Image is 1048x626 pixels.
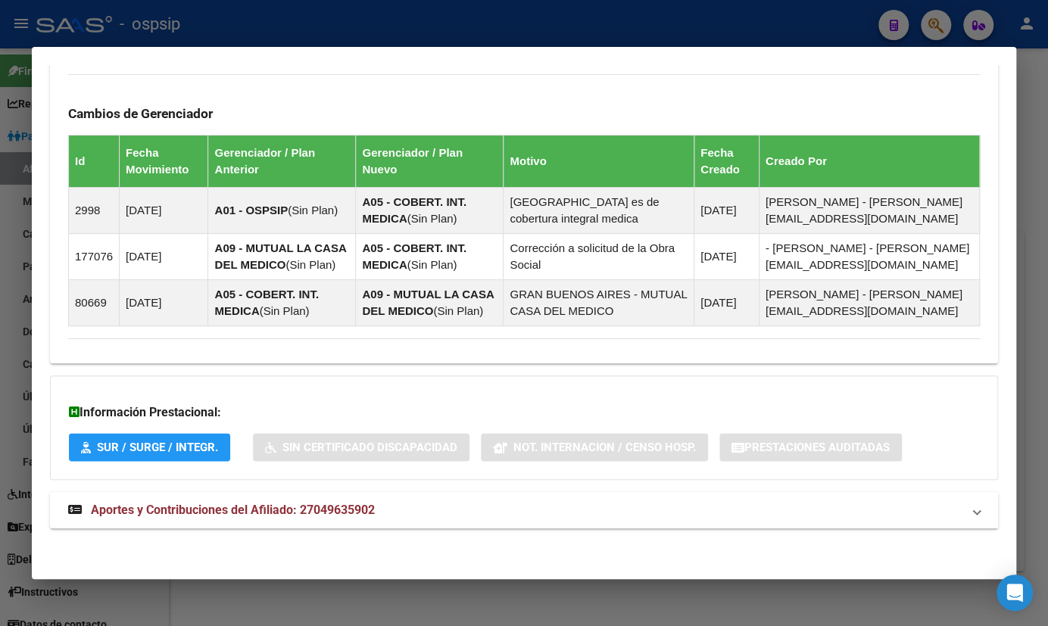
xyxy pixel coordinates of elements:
[504,135,694,188] th: Motivo
[694,280,759,326] td: [DATE]
[437,304,479,317] span: Sin Plan
[69,234,120,280] td: 177076
[504,234,694,280] td: Corrección a solicitud de la Obra Social
[356,280,504,326] td: ( )
[744,441,890,454] span: Prestaciones Auditadas
[68,105,980,122] h3: Cambios de Gerenciador
[208,280,356,326] td: ( )
[694,188,759,234] td: [DATE]
[208,188,356,234] td: ( )
[362,195,466,225] strong: A05 - COBERT. INT. MEDICA
[264,304,306,317] span: Sin Plan
[356,234,504,280] td: ( )
[504,188,694,234] td: [GEOGRAPHIC_DATA] es de cobertura integral medica
[282,441,457,454] span: Sin Certificado Discapacidad
[356,135,504,188] th: Gerenciador / Plan Nuevo
[69,280,120,326] td: 80669
[362,288,494,317] strong: A09 - MUTUAL LA CASA DEL MEDICO
[120,234,208,280] td: [DATE]
[759,135,979,188] th: Creado Por
[208,234,356,280] td: ( )
[719,433,902,461] button: Prestaciones Auditadas
[292,204,334,216] span: Sin Plan
[356,188,504,234] td: ( )
[694,234,759,280] td: [DATE]
[759,280,979,326] td: [PERSON_NAME] - [PERSON_NAME][EMAIL_ADDRESS][DOMAIN_NAME]
[289,258,332,271] span: Sin Plan
[362,241,466,271] strong: A05 - COBERT. INT. MEDICA
[50,492,998,528] mat-expansion-panel-header: Aportes y Contribuciones del Afiliado: 27049635902
[69,188,120,234] td: 2998
[69,403,979,422] h3: Información Prestacional:
[214,241,346,271] strong: A09 - MUTUAL LA CASA DEL MEDICO
[214,204,288,216] strong: A01 - OSPSIP
[120,280,208,326] td: [DATE]
[411,212,454,225] span: Sin Plan
[97,441,218,454] span: SUR / SURGE / INTEGR.
[214,288,319,317] strong: A05 - COBERT. INT. MEDICA
[504,280,694,326] td: GRAN BUENOS AIRES - MUTUAL CASA DEL MEDICO
[208,135,356,188] th: Gerenciador / Plan Anterior
[481,433,708,461] button: Not. Internacion / Censo Hosp.
[69,135,120,188] th: Id
[997,575,1033,611] div: Open Intercom Messenger
[694,135,759,188] th: Fecha Creado
[759,234,979,280] td: - [PERSON_NAME] - [PERSON_NAME][EMAIL_ADDRESS][DOMAIN_NAME]
[759,188,979,234] td: [PERSON_NAME] - [PERSON_NAME][EMAIL_ADDRESS][DOMAIN_NAME]
[91,503,375,517] span: Aportes y Contribuciones del Afiliado: 27049635902
[120,135,208,188] th: Fecha Movimiento
[253,433,469,461] button: Sin Certificado Discapacidad
[120,188,208,234] td: [DATE]
[513,441,696,454] span: Not. Internacion / Censo Hosp.
[411,258,454,271] span: Sin Plan
[69,433,230,461] button: SUR / SURGE / INTEGR.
